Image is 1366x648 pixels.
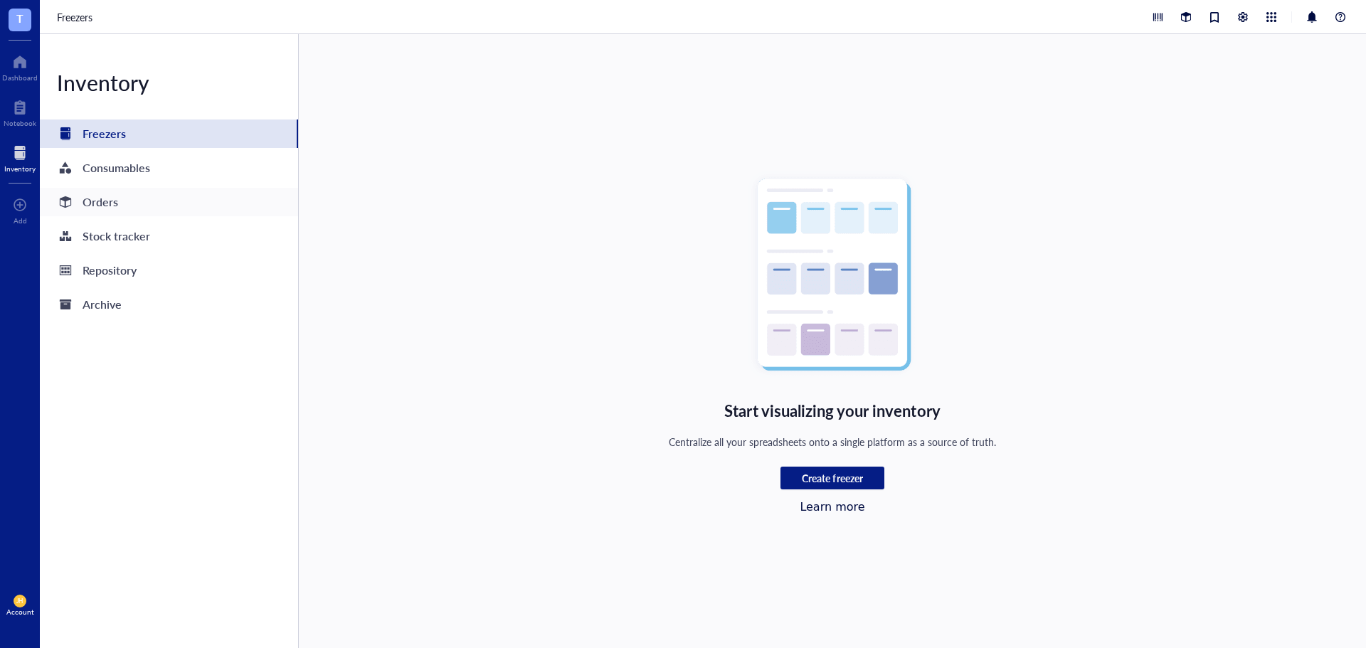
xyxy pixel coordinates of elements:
div: Consumables [83,158,150,178]
div: Archive [83,294,122,314]
div: Add [14,216,27,225]
a: Freezers [40,119,298,148]
div: Inventory [4,164,36,173]
a: Orders [40,188,298,216]
span: T [16,9,23,27]
div: Repository [83,260,137,280]
div: Freezers [83,124,126,144]
a: Inventory [4,142,36,173]
a: Stock tracker [40,222,298,250]
img: Empty state [745,168,920,381]
a: Dashboard [2,51,38,82]
span: Create freezer [802,472,862,484]
a: Freezers [57,9,95,25]
div: Stock tracker [83,226,150,246]
a: Archive [40,290,298,319]
div: Inventory [40,68,298,97]
a: Learn more [800,500,864,514]
div: Notebook [4,119,36,127]
span: JH [16,597,23,605]
a: Repository [40,256,298,285]
div: Start visualizing your inventory [724,398,940,423]
a: Consumables [40,154,298,182]
div: Orders [83,192,118,212]
div: Centralize all your spreadsheets onto a single platform as a source of truth. [669,434,997,450]
div: Account [6,607,34,616]
a: Notebook [4,96,36,127]
div: Dashboard [2,73,38,82]
button: Create freezer [780,467,884,489]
